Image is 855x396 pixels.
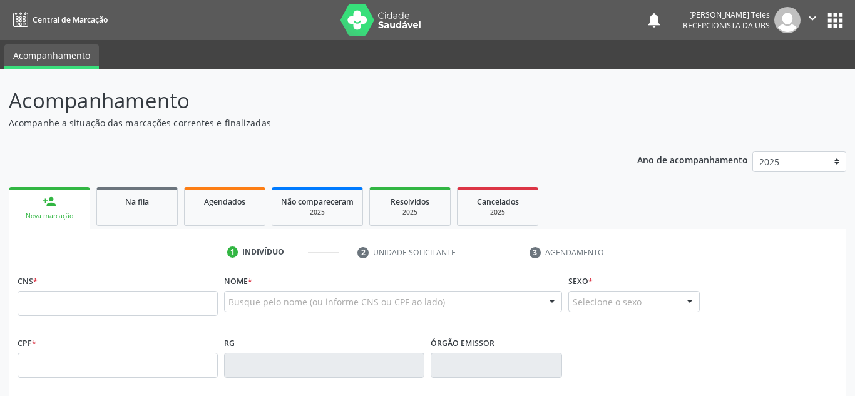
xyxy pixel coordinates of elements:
[4,44,99,69] a: Acompanhamento
[224,272,252,291] label: Nome
[9,116,595,129] p: Acompanhe a situação das marcações correntes e finalizadas
[125,196,149,207] span: Na fila
[379,208,441,217] div: 2025
[43,195,56,208] div: person_add
[806,11,819,25] i: 
[18,333,36,353] label: CPF
[645,11,663,29] button: notifications
[477,196,519,207] span: Cancelados
[9,85,595,116] p: Acompanhamento
[242,246,284,258] div: Indivíduo
[573,295,642,308] span: Selecione o sexo
[683,9,770,20] div: [PERSON_NAME] Teles
[224,333,235,353] label: RG
[391,196,429,207] span: Resolvidos
[9,9,108,30] a: Central de Marcação
[281,196,354,207] span: Não compareceram
[774,7,801,33] img: img
[466,208,529,217] div: 2025
[18,211,81,221] div: Nova marcação
[204,196,245,207] span: Agendados
[824,9,846,31] button: apps
[568,272,593,291] label: Sexo
[637,151,748,167] p: Ano de acompanhamento
[683,20,770,31] span: Recepcionista da UBS
[18,272,38,291] label: CNS
[801,7,824,33] button: 
[227,246,238,258] div: 1
[228,295,445,308] span: Busque pelo nome (ou informe CNS ou CPF ao lado)
[431,333,494,353] label: Órgão emissor
[281,208,354,217] div: 2025
[33,14,108,25] span: Central de Marcação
